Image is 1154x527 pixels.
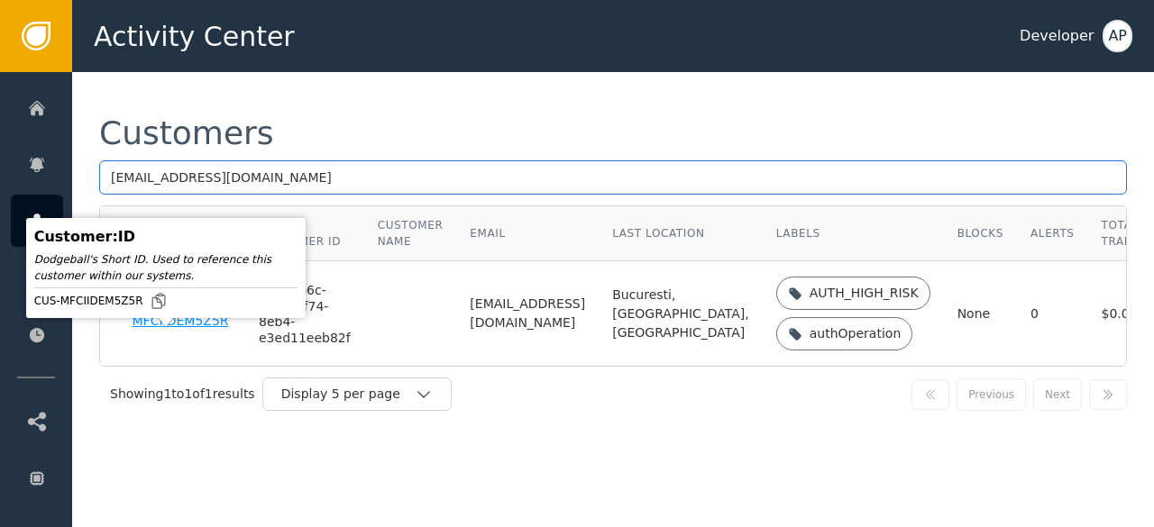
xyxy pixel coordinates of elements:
button: AP [1103,20,1132,52]
div: Dodgeball's Short ID. Used to reference this customer within our systems. [34,251,298,284]
div: Display 5 per page [281,385,415,404]
div: Customer Name [378,217,444,250]
div: Last Location [612,225,749,241]
div: Customer : ID [34,226,298,248]
div: authOperation [810,324,902,343]
div: Alerts [1030,225,1075,241]
div: Total Trans. [1102,217,1144,250]
td: 0 [1017,261,1088,366]
td: [EMAIL_ADDRESS][DOMAIN_NAME] [456,261,599,366]
input: Search by name, email, or ID [99,160,1127,195]
div: Developer [1020,25,1094,47]
div: CUS-MFCIIDEM5Z5R [34,292,298,310]
div: Showing 1 to 1 of 1 results [110,385,255,404]
div: Customers [99,117,274,150]
div: None [957,304,1003,323]
span: Activity Center [94,16,295,57]
div: AUTH_HIGH_RISK [810,284,919,303]
td: Bucuresti, [GEOGRAPHIC_DATA], [GEOGRAPHIC_DATA] [599,261,763,366]
div: Your Customer ID [259,217,351,250]
div: Blocks [957,225,1003,241]
button: Display 5 per page [262,377,452,411]
div: Labels [776,225,930,241]
div: Email [470,225,585,241]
